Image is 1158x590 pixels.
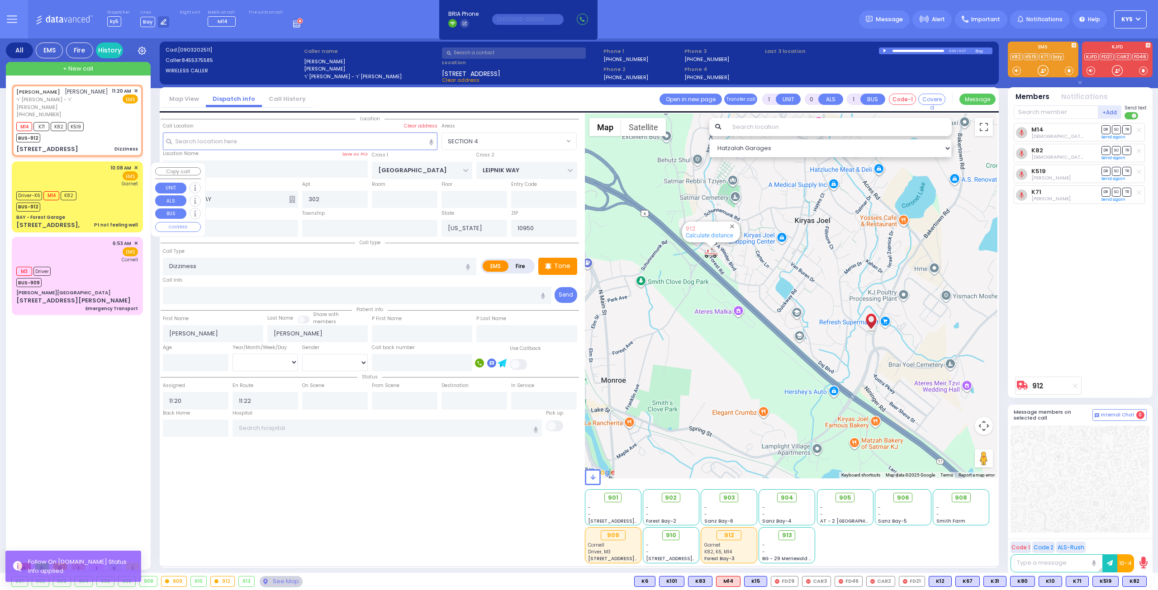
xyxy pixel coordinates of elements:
a: Send again [1101,155,1125,160]
div: EMS [36,42,63,58]
input: Search a contact [442,47,586,59]
span: [STREET_ADDRESS] [442,69,500,76]
span: Bay [140,17,155,27]
div: BLS [634,576,655,587]
button: ALS-Rush [1056,542,1086,553]
div: Follow On [DOMAIN_NAME] Status Info applied. [28,557,134,575]
a: Open this area in Google Maps (opens a new window) [587,467,617,478]
div: [STREET_ADDRESS], [16,221,80,230]
div: BAY - Forest Garage [16,214,65,221]
a: CAR2 [1115,53,1131,60]
span: - [588,511,591,518]
span: 910 [666,531,676,540]
div: Year/Month/Week/Day [233,344,298,351]
a: FD46 [1132,53,1148,60]
label: Cross 1 [372,151,388,159]
span: - [704,511,707,518]
span: - [646,511,649,518]
img: Google [587,467,617,478]
a: bay [1051,53,1064,60]
span: - [762,511,765,518]
label: Night unit [180,10,200,15]
a: Map View [162,94,206,103]
span: Sanz Bay-5 [878,518,907,524]
div: K67 [955,576,980,587]
span: - [646,548,649,555]
label: [PHONE_NUMBER] [603,56,648,62]
label: [PHONE_NUMBER] [603,74,648,80]
a: Calculate distance [686,232,733,239]
a: K82 [1031,147,1043,154]
div: All [6,42,33,58]
span: - [704,504,707,511]
span: Phone 4 [684,66,762,73]
span: Cornell [588,542,604,548]
div: K101 [659,576,684,587]
div: K31 [983,576,1006,587]
span: Driver-K6 [16,191,42,200]
div: 910 [191,576,207,586]
span: - [762,542,765,548]
div: BLS [955,576,980,587]
label: Back Home [163,410,190,417]
span: BG - 29 Merriewold S. [762,555,813,562]
span: 0 [1136,411,1144,419]
span: BUS-912 [16,203,40,212]
label: ר' [PERSON_NAME] - ר' [PERSON_NAME] [304,73,439,80]
div: [STREET_ADDRESS][PERSON_NAME] [16,296,131,305]
div: [STREET_ADDRESS] [16,145,78,154]
p: Tone [554,261,570,271]
span: Cornell [122,256,138,263]
button: Show satellite imagery [621,118,666,136]
span: [PERSON_NAME] [65,88,108,95]
div: K80 [1010,576,1035,587]
div: K82 [1122,576,1147,587]
span: Other building occupants [289,196,295,203]
span: 905 [839,493,851,502]
button: Send [555,287,577,303]
span: SO [1112,146,1121,155]
div: 912 [717,530,741,540]
span: DR [1101,146,1111,155]
span: ✕ [134,87,138,95]
label: Fire units on call [249,10,283,15]
span: Help [1088,15,1100,24]
span: Shia Grunhut [1031,154,1125,160]
span: Phone 2 [603,66,681,73]
span: 906 [897,493,909,502]
button: ALS [155,195,186,206]
button: Message [959,94,996,105]
div: 909 [161,576,186,586]
label: EMS [1008,45,1078,51]
div: BLS [929,576,952,587]
label: Age [163,344,172,351]
span: BRIA Phone [448,10,479,18]
button: BUS [155,208,186,219]
span: 902 [665,493,677,502]
label: Caller name [304,47,439,55]
span: members [313,318,336,325]
button: UNIT [155,183,186,194]
label: Clear address [404,123,437,130]
div: 913 [239,576,255,586]
label: Call back number [372,344,415,351]
a: M14 [1031,126,1044,133]
h5: Message members on selected call [1014,409,1092,421]
div: Dizziness [114,146,138,152]
span: K82 [61,191,76,200]
span: K82 [51,122,66,131]
label: Room [372,181,385,188]
label: On Scene [302,382,324,389]
label: Floor [441,181,452,188]
span: - [820,504,823,511]
a: K519 [1024,53,1038,60]
div: BLS [1122,576,1147,587]
label: P Last Name [476,315,506,322]
input: Search member [1014,105,1098,119]
div: FD46 [835,576,863,587]
img: red-radio-icon.svg [839,579,843,584]
span: Patient info [352,306,388,313]
span: [STREET_ADDRESS][PERSON_NAME] [646,555,731,562]
span: Phone 3 [684,47,762,55]
div: 912 [211,576,234,586]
